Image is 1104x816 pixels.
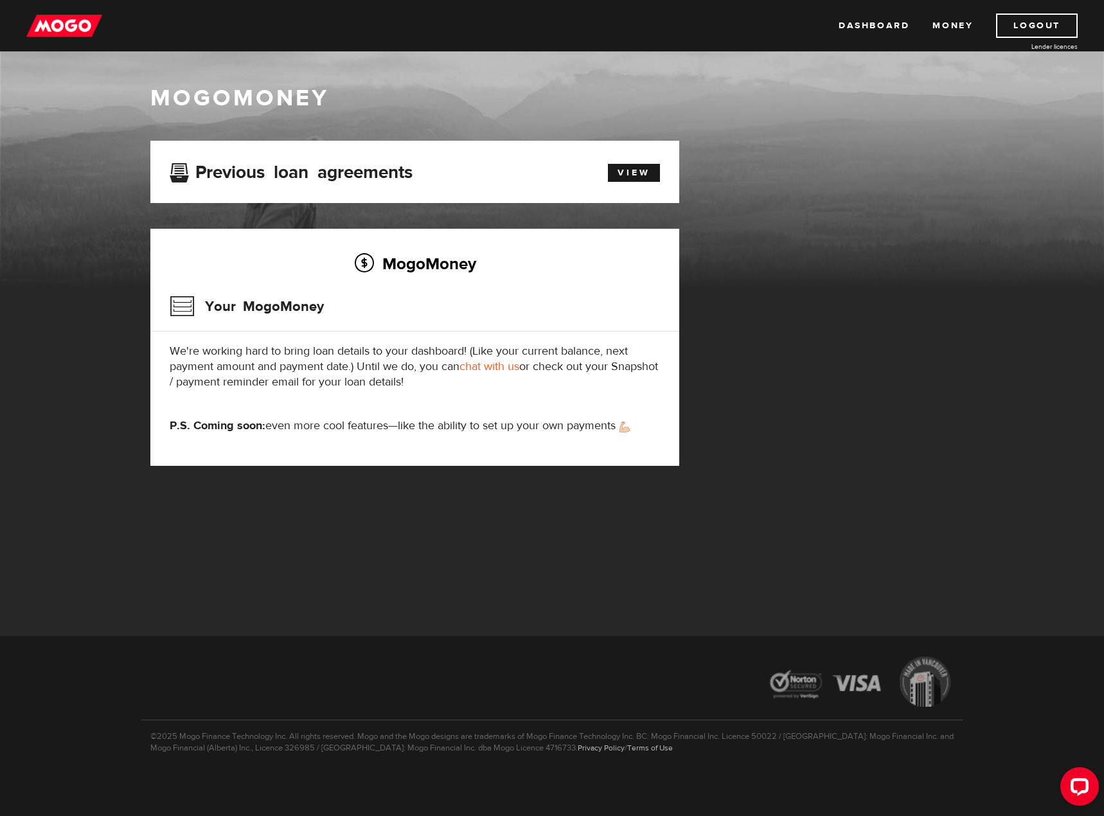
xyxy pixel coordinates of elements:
[932,13,973,38] a: Money
[170,418,660,434] p: even more cool features—like the ability to set up your own payments
[1050,762,1104,816] iframe: LiveChat chat widget
[627,743,673,753] a: Terms of Use
[170,344,660,390] p: We're working hard to bring loan details to your dashboard! (Like your current balance, next paym...
[170,290,324,323] h3: Your MogoMoney
[170,250,660,277] h2: MogoMoney
[170,418,265,433] strong: P.S. Coming soon:
[170,162,413,179] h3: Previous loan agreements
[839,13,909,38] a: Dashboard
[996,13,1078,38] a: Logout
[578,743,625,753] a: Privacy Policy
[619,421,630,432] img: strong arm emoji
[608,164,660,182] a: View
[758,647,963,720] img: legal-icons-92a2ffecb4d32d839781d1b4e4802d7b.png
[459,359,519,374] a: chat with us
[150,85,954,112] h1: MogoMoney
[26,13,102,38] img: mogo_logo-11ee424be714fa7cbb0f0f49df9e16ec.png
[141,720,963,754] p: ©2025 Mogo Finance Technology Inc. All rights reserved. Mogo and the Mogo designs are trademarks ...
[981,42,1078,51] a: Lender licences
